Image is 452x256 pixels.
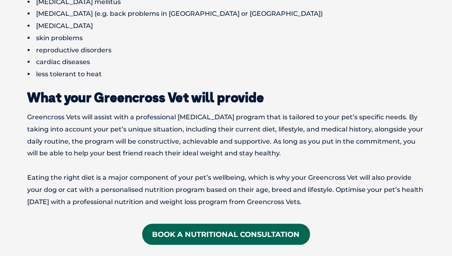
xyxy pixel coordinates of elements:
[28,172,425,208] p: Eating the right diet is a major component of your pet’s wellbeing, which is why your Greencross ...
[28,89,264,105] strong: What your Greencross Vet will provide
[28,20,425,32] li: [MEDICAL_DATA]
[28,68,425,80] li: less tolerant to heat
[28,111,425,159] p: Greencross Vets will assist with a professional [MEDICAL_DATA] program that is tailored to your p...
[28,44,425,56] li: reproductive disorders
[28,56,425,68] li: cardiac diseases
[142,224,310,245] a: Book a Nutritional Consultation
[28,8,425,20] li: [MEDICAL_DATA] (e.g. back problems in [GEOGRAPHIC_DATA] or [GEOGRAPHIC_DATA])
[28,32,425,44] li: skin problems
